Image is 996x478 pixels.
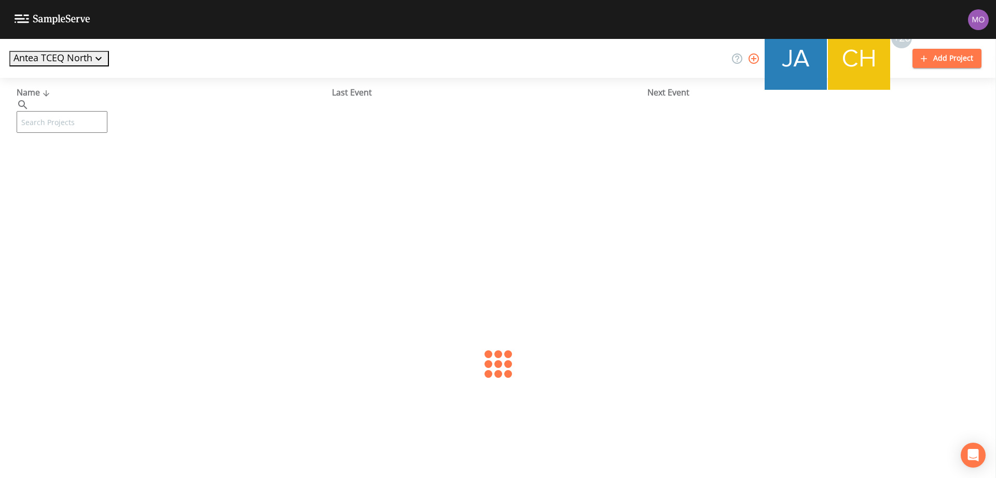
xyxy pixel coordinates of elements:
span: Name [17,87,52,98]
div: James Whitmire [764,28,827,90]
div: Next Event [647,86,963,99]
img: 2e773653e59f91cc345d443c311a9659 [765,28,827,90]
img: c74b8b8b1c7a9d34f67c5e0ca157ed15 [828,28,890,90]
div: Open Intercom Messenger [961,443,986,468]
input: Search Projects [17,111,107,133]
div: Last Event [332,86,647,99]
img: logo [15,15,90,24]
button: Antea TCEQ North [9,51,109,66]
div: Charles Medina [827,28,891,90]
img: 4e251478aba98ce068fb7eae8f78b90c [968,9,989,30]
button: Add Project [912,49,981,68]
